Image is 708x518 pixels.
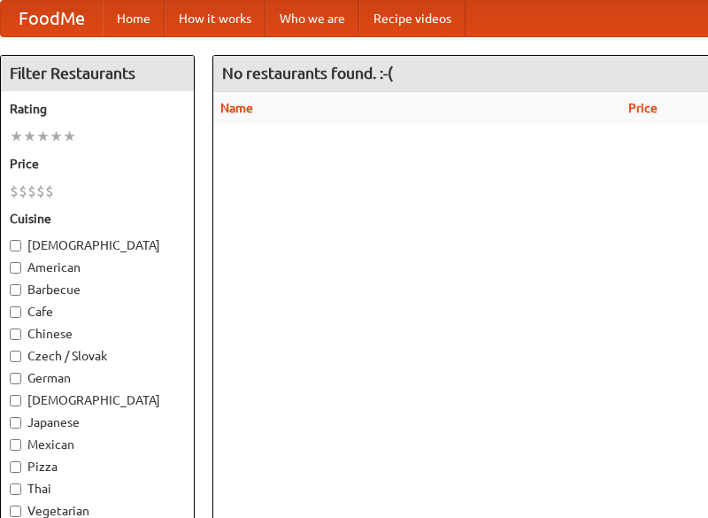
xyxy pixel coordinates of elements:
label: Barbecue [10,281,185,298]
label: [DEMOGRAPHIC_DATA] [10,391,185,409]
label: Pizza [10,458,185,475]
input: German [10,373,21,384]
ng-pluralize: No restaurants found. :-( [222,65,393,81]
input: Cafe [10,306,21,318]
input: [DEMOGRAPHIC_DATA] [10,395,21,406]
input: Barbecue [10,284,21,296]
input: [DEMOGRAPHIC_DATA] [10,240,21,251]
li: ★ [50,127,63,146]
a: Price [628,101,658,115]
input: Czech / Slovak [10,351,21,362]
input: Mexican [10,439,21,451]
li: $ [36,182,45,201]
li: ★ [23,127,36,146]
label: Mexican [10,436,185,453]
h5: Price [10,155,185,173]
label: [DEMOGRAPHIC_DATA] [10,236,185,254]
label: American [10,259,185,276]
li: $ [19,182,27,201]
h5: Cuisine [10,210,185,228]
input: Chinese [10,329,21,340]
h5: Rating [10,100,185,118]
a: Recipe videos [359,1,466,36]
li: ★ [10,127,23,146]
input: Japanese [10,417,21,429]
a: How it works [165,1,265,36]
input: Vegetarian [10,506,21,517]
h4: Filter Restaurants [1,56,194,91]
label: Czech / Slovak [10,347,185,365]
label: Thai [10,480,185,498]
label: Cafe [10,303,185,321]
li: $ [27,182,36,201]
label: German [10,369,185,387]
label: Japanese [10,414,185,431]
li: ★ [36,127,50,146]
a: FoodMe [1,1,103,36]
input: American [10,262,21,274]
label: Chinese [10,325,185,343]
a: Home [103,1,165,36]
a: Name [220,101,253,115]
input: Pizza [10,461,21,473]
li: $ [10,182,19,201]
input: Thai [10,483,21,495]
li: ★ [63,127,76,146]
a: Who we are [265,1,359,36]
li: $ [45,182,54,201]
